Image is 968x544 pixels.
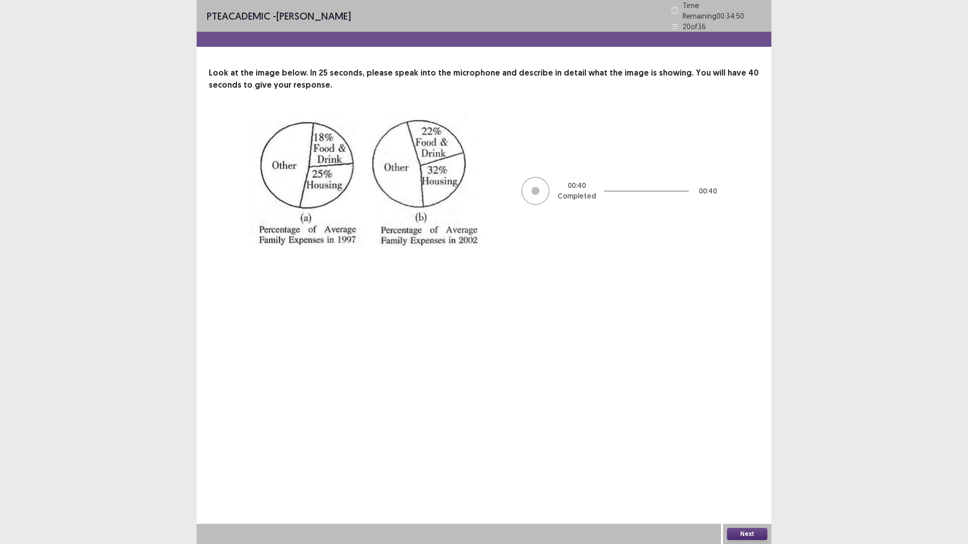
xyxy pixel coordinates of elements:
img: image-description [249,115,501,260]
span: PTE academic [207,10,270,22]
p: 20 of 36 [683,21,706,32]
p: Look at the image below. In 25 seconds, please speak into the microphone and describe in detail w... [209,67,759,91]
p: - [PERSON_NAME] [207,9,351,24]
p: Completed [558,191,596,201]
p: 00 : 40 [699,186,717,196]
button: Next [727,528,767,540]
p: 00 : 40 [568,180,586,191]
